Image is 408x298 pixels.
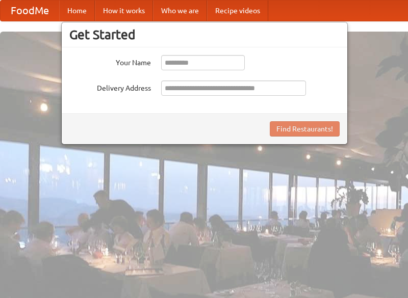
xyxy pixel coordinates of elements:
a: Who we are [153,1,207,21]
a: How it works [95,1,153,21]
a: FoodMe [1,1,59,21]
h3: Get Started [69,27,340,42]
label: Delivery Address [69,80,151,93]
a: Home [59,1,95,21]
button: Find Restaurants! [270,121,340,137]
label: Your Name [69,55,151,68]
a: Recipe videos [207,1,268,21]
